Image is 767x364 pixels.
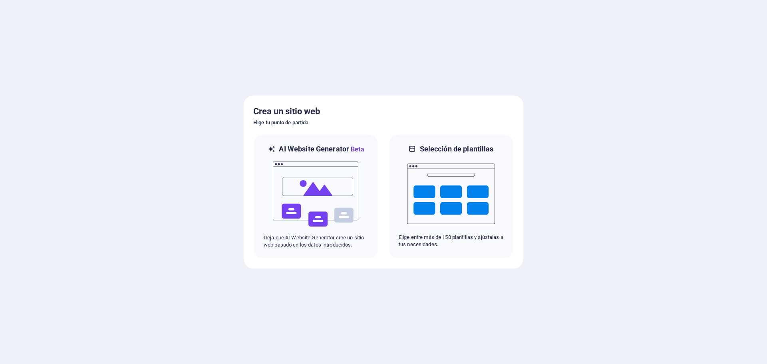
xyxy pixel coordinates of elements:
[420,144,494,154] h6: Selección de plantillas
[253,118,514,127] h6: Elige tu punto de partida
[272,154,360,234] img: ai
[388,134,514,259] div: Selección de plantillasElige entre más de 150 plantillas y ajústalas a tus necesidades.
[349,145,364,153] span: Beta
[253,134,379,259] div: AI Website GeneratorBetaaiDeja que AI Website Generator cree un sitio web basado en los datos int...
[399,234,503,248] p: Elige entre más de 150 plantillas y ajústalas a tus necesidades.
[279,144,364,154] h6: AI Website Generator
[253,105,514,118] h5: Crea un sitio web
[264,234,368,249] p: Deja que AI Website Generator cree un sitio web basado en los datos introducidos.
